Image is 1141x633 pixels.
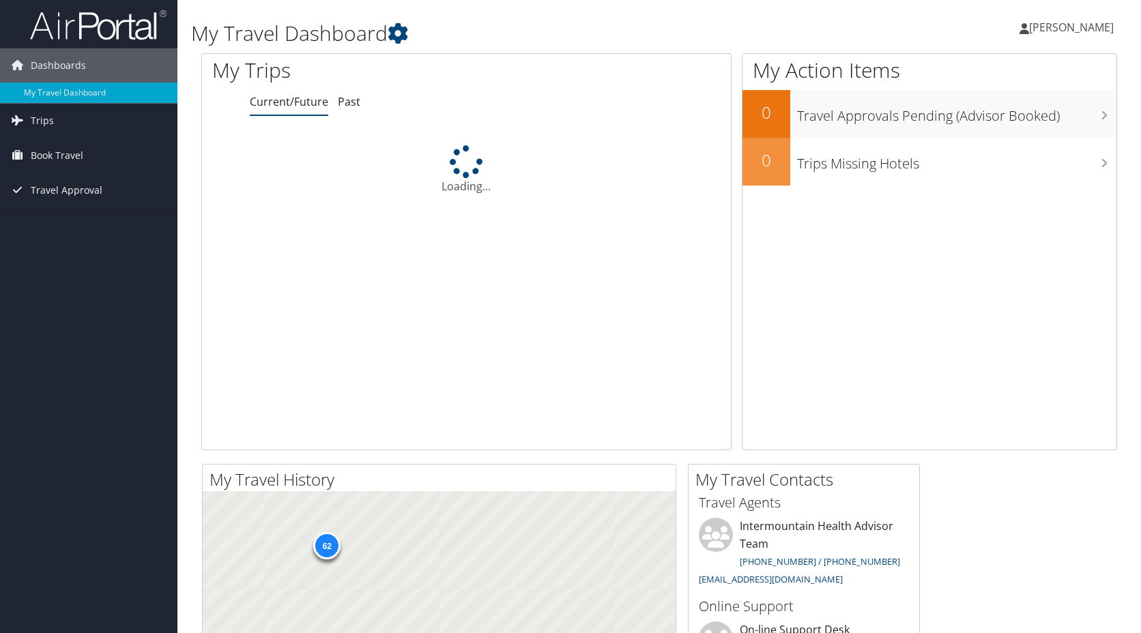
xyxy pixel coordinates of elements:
div: Loading... [202,145,731,194]
h3: Travel Approvals Pending (Advisor Booked) [797,100,1116,126]
span: Book Travel [31,138,83,173]
a: Past [338,94,360,109]
h2: 0 [742,149,790,172]
img: airportal-logo.png [30,9,167,41]
a: [PHONE_NUMBER] / [PHONE_NUMBER] [740,555,900,568]
a: 0Travel Approvals Pending (Advisor Booked) [742,90,1116,138]
a: [EMAIL_ADDRESS][DOMAIN_NAME] [699,573,843,585]
h1: My Travel Dashboard [191,19,815,48]
span: Trips [31,104,54,138]
div: 62 [313,532,341,559]
h1: My Action Items [742,56,1116,85]
h3: Travel Agents [699,493,909,512]
li: Intermountain Health Advisor Team [692,518,916,591]
a: Current/Future [250,94,328,109]
h2: My Travel History [210,468,676,491]
span: [PERSON_NAME] [1029,20,1114,35]
h2: 0 [742,101,790,124]
a: [PERSON_NAME] [1020,7,1127,48]
a: 0Trips Missing Hotels [742,138,1116,186]
h1: My Trips [212,56,500,85]
span: Dashboards [31,48,86,83]
span: Travel Approval [31,173,102,207]
h3: Trips Missing Hotels [797,147,1116,173]
h2: My Travel Contacts [695,468,919,491]
h3: Online Support [699,597,909,616]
